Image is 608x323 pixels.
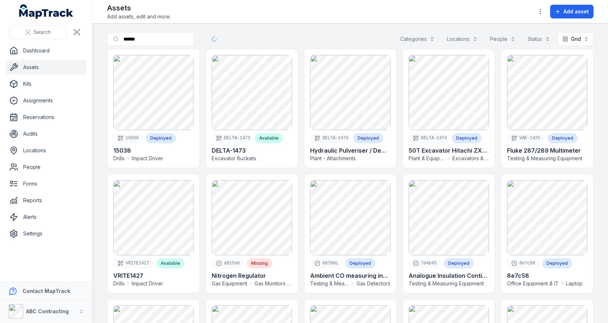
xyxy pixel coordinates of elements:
[558,32,594,46] button: Grid
[563,8,589,15] span: Add asset
[6,210,86,224] a: Alerts
[6,127,86,141] a: Audits
[6,177,86,191] a: Forms
[6,110,86,124] a: Reservations
[6,77,86,91] a: Kits
[550,5,594,18] button: Add asset
[6,60,86,75] a: Assets
[6,193,86,208] a: Reports
[19,4,73,19] a: MapTrack
[6,160,86,174] a: People
[396,32,439,46] button: Categories
[6,43,86,58] a: Dashboard
[107,3,171,13] h2: Assets
[6,143,86,158] a: Locations
[6,226,86,241] a: Settings
[485,32,520,46] button: People
[22,288,70,294] strong: Contact MapTrack
[6,93,86,108] a: Assignments
[523,32,555,46] button: Status
[26,308,69,314] strong: ABC Contracting
[442,32,482,46] button: Locations
[9,25,67,39] button: Search
[34,29,51,36] span: Search
[107,13,171,20] span: Add assets, edit and more.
